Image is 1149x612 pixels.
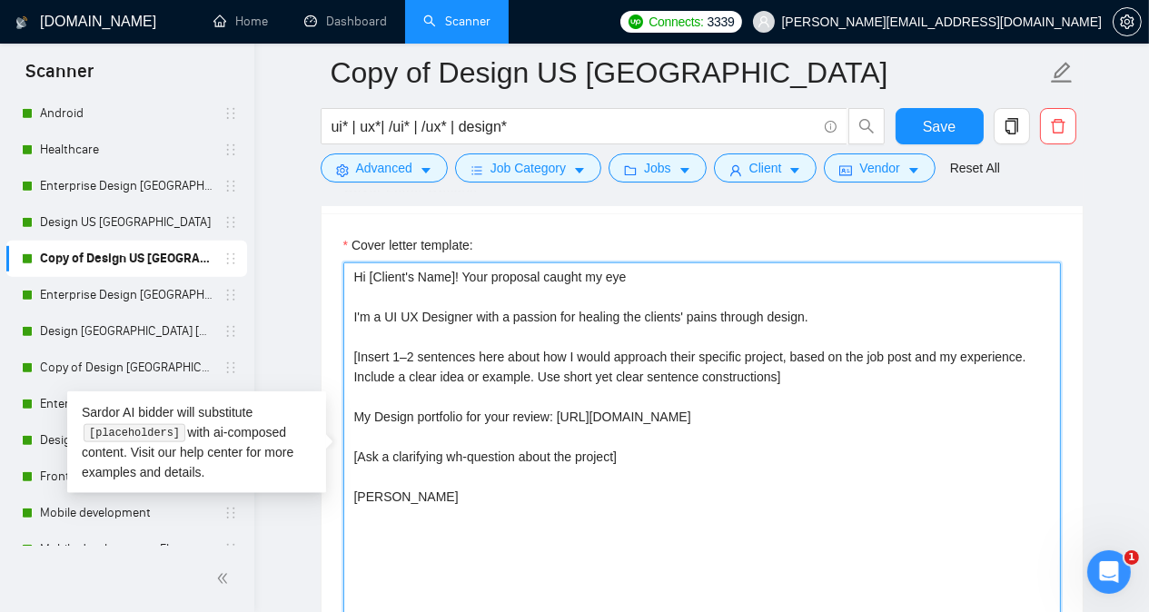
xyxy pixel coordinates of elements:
[749,158,782,178] span: Client
[649,12,703,32] span: Connects:
[455,153,601,183] button: barsJob Categorycaret-down
[40,204,213,241] a: Design US [GEOGRAPHIC_DATA]
[223,288,238,302] span: holder
[714,153,817,183] button: userClientcaret-down
[1113,7,1142,36] button: setting
[995,118,1029,134] span: copy
[336,163,349,177] span: setting
[1113,15,1142,29] a: setting
[896,108,984,144] button: Save
[907,163,920,177] span: caret-down
[223,360,238,375] span: holder
[923,115,956,138] span: Save
[356,158,412,178] span: Advanced
[825,121,837,133] span: info-circle
[1041,118,1075,134] span: delete
[758,15,770,28] span: user
[213,14,268,29] a: homeHome
[609,153,707,183] button: folderJobscaret-down
[40,459,213,495] a: Frontend + design
[849,118,884,134] span: search
[223,252,238,266] span: holder
[629,15,643,29] img: upwork-logo.png
[15,8,28,37] img: logo
[994,108,1030,144] button: copy
[848,108,885,144] button: search
[824,153,935,183] button: idcardVendorcaret-down
[332,115,817,138] input: Search Freelance Jobs...
[839,163,852,177] span: idcard
[216,569,234,587] span: double-left
[223,215,238,230] span: holder
[223,542,238,557] span: holder
[343,235,473,255] label: Cover letter template:
[321,153,448,183] button: settingAdvancedcaret-down
[679,163,691,177] span: caret-down
[67,391,326,494] div: Sardor AI bidder will substitute with ai-composed content. Visit our for more examples and details.
[331,50,1046,95] input: Scanner name...
[708,12,735,32] span: 3339
[40,350,213,386] a: Copy of Design [GEOGRAPHIC_DATA] [GEOGRAPHIC_DATA] other countries
[223,506,238,520] span: holder
[11,58,108,96] span: Scanner
[223,106,238,121] span: holder
[1114,15,1141,29] span: setting
[470,163,483,177] span: bars
[223,324,238,339] span: holder
[223,143,238,157] span: holder
[40,168,213,204] a: Enterprise Design [GEOGRAPHIC_DATA] [GEOGRAPHIC_DATA]
[950,158,1000,178] a: Reset All
[223,179,238,193] span: holder
[1040,108,1076,144] button: delete
[40,422,213,459] a: Design Fintech
[573,163,586,177] span: caret-down
[1087,550,1131,594] iframe: Intercom live chat
[624,163,637,177] span: folder
[490,158,566,178] span: Job Category
[859,158,899,178] span: Vendor
[40,313,213,350] a: Design [GEOGRAPHIC_DATA] [GEOGRAPHIC_DATA] other countries
[420,163,432,177] span: caret-down
[84,424,184,442] code: [placeholders]
[40,132,213,168] a: Healthcare
[423,14,490,29] a: searchScanner
[40,386,213,422] a: Enterprise Design Fintech
[40,531,213,568] a: Mobile development +Flutter React Native
[40,495,213,531] a: Mobile development
[1050,61,1074,84] span: edit
[40,95,213,132] a: Android
[40,241,213,277] a: Copy of Design US [GEOGRAPHIC_DATA]
[304,14,387,29] a: dashboardDashboard
[729,163,742,177] span: user
[40,277,213,313] a: Enterprise Design [GEOGRAPHIC_DATA] [GEOGRAPHIC_DATA] other countries
[644,158,671,178] span: Jobs
[1124,550,1139,565] span: 1
[180,445,243,459] a: help center
[788,163,801,177] span: caret-down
